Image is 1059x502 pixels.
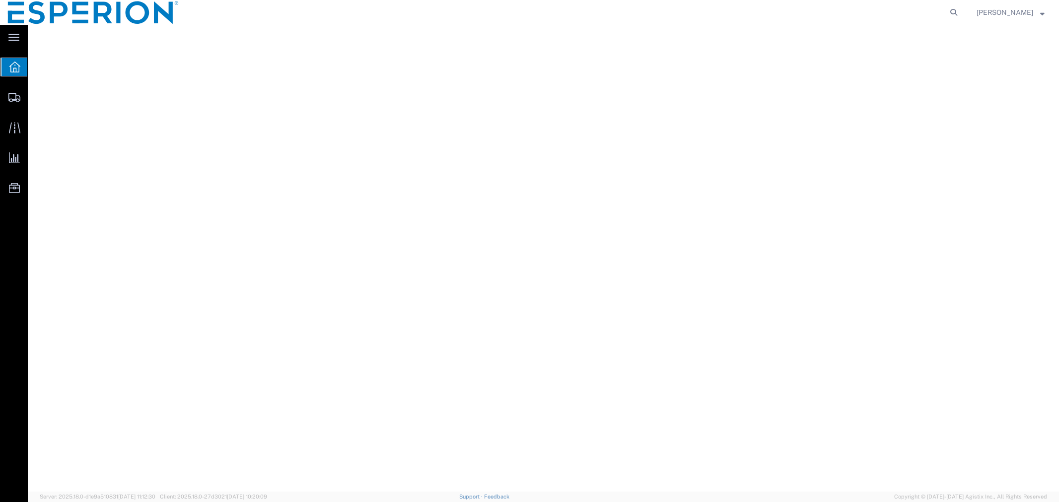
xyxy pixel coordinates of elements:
span: Server: 2025.18.0-d1e9a510831 [40,494,155,500]
a: Support [459,494,484,500]
span: Copyright © [DATE]-[DATE] Agistix Inc., All Rights Reserved [894,493,1047,501]
iframe: FS Legacy Container [28,25,1059,492]
span: Client: 2025.18.0-27d3021 [160,494,267,500]
span: Alexandra Breaux [977,7,1033,18]
a: Feedback [484,494,509,500]
button: [PERSON_NAME] [976,6,1045,18]
span: [DATE] 11:12:30 [118,494,155,500]
span: [DATE] 10:20:09 [227,494,267,500]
